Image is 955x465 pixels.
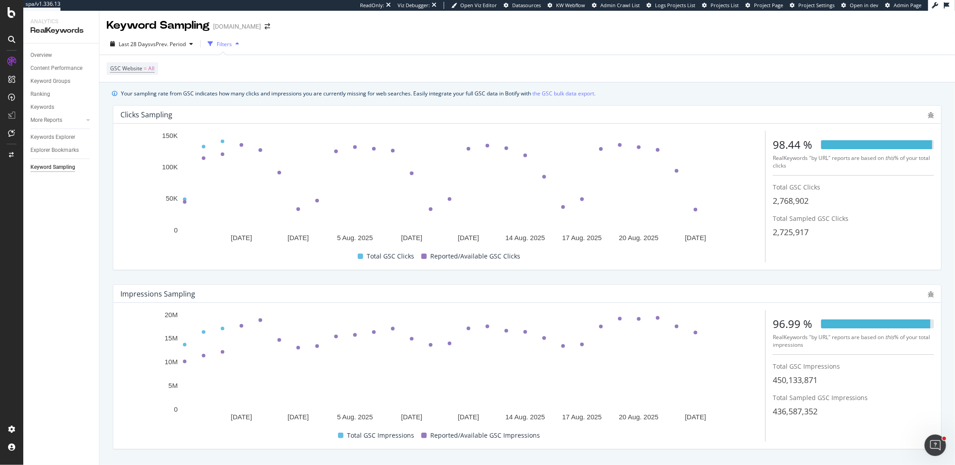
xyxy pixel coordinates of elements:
[120,289,195,298] div: Impressions Sampling
[337,413,373,421] text: 5 Aug. 2025
[894,2,921,9] span: Admin Page
[30,26,92,36] div: RealKeywords
[30,77,70,86] div: Keyword Groups
[505,234,545,241] text: 14 Aug. 2025
[30,163,75,172] div: Keyword Sampling
[30,103,54,112] div: Keywords
[430,251,520,262] span: Reported/Available GSC Clicks
[30,146,79,155] div: Explorer Bookmarks
[798,2,835,9] span: Project Settings
[30,133,93,142] a: Keywords Explorer
[30,146,93,155] a: Explorer Bookmarks
[165,335,178,342] text: 15M
[600,2,640,9] span: Admin Crawl List
[231,234,252,241] text: [DATE]
[144,65,147,72] span: =
[162,132,178,139] text: 150K
[841,2,878,9] a: Open in dev
[231,413,252,421] text: [DATE]
[337,234,373,241] text: 5 Aug. 2025
[562,413,602,421] text: 17 Aug. 2025
[401,234,422,241] text: [DATE]
[886,333,895,341] i: this
[110,65,142,72] span: GSC Website
[347,430,414,441] span: Total GSC Impressions
[773,227,809,237] span: 2,725,917
[162,163,178,171] text: 100K
[928,112,934,118] div: bug
[30,18,92,26] div: Analytics
[773,393,868,402] span: Total Sampled GSC Impressions
[754,2,783,9] span: Project Page
[217,40,232,48] div: Filters
[30,90,50,99] div: Ranking
[773,137,812,152] div: 98.44 %
[112,89,942,98] div: info banner
[30,51,93,60] a: Overview
[458,234,479,241] text: [DATE]
[619,413,659,421] text: 20 Aug. 2025
[30,116,84,125] a: More Reports
[702,2,739,9] a: Projects List
[532,89,595,98] a: the GSC bulk data export.
[460,2,497,9] span: Open Viz Editor
[398,2,430,9] div: Viz Debugger:
[165,311,178,319] text: 20M
[430,430,540,441] span: Reported/Available GSC Impressions
[30,51,52,60] div: Overview
[773,195,809,206] span: 2,768,902
[204,37,243,51] button: Filters
[119,40,150,48] span: Last 28 Days
[512,2,541,9] span: Datasources
[30,103,93,112] a: Keywords
[168,382,178,389] text: 5M
[401,413,422,421] text: [DATE]
[458,413,479,421] text: [DATE]
[30,133,75,142] div: Keywords Explorer
[647,2,695,9] a: Logs Projects List
[556,2,585,9] span: KW Webflow
[451,2,497,9] a: Open Viz Editor
[773,362,840,370] span: Total GSC Impressions
[655,2,695,9] span: Logs Projects List
[773,183,820,191] span: Total GSC Clicks
[30,163,93,172] a: Keyword Sampling
[150,40,186,48] span: vs Prev. Period
[592,2,640,9] a: Admin Crawl List
[850,2,878,9] span: Open in dev
[30,90,93,99] a: Ranking
[928,291,934,297] div: bug
[773,214,848,223] span: Total Sampled GSC Clicks
[885,2,921,9] a: Admin Page
[562,234,602,241] text: 17 Aug. 2025
[121,89,595,98] div: Your sampling rate from GSC indicates how many clicks and impressions you are currently missing f...
[165,358,178,366] text: 10M
[685,234,706,241] text: [DATE]
[120,131,760,250] svg: A chart.
[773,154,934,169] div: RealKeywords "by URL" reports are based on % of your total clicks
[120,310,760,429] svg: A chart.
[30,77,93,86] a: Keyword Groups
[685,413,706,421] text: [DATE]
[107,37,197,51] button: Last 28 DaysvsPrev. Period
[148,62,154,75] span: All
[773,406,818,417] span: 436,587,352
[773,316,812,332] div: 96.99 %
[30,64,82,73] div: Content Performance
[619,234,659,241] text: 20 Aug. 2025
[287,413,308,421] text: [DATE]
[287,234,308,241] text: [DATE]
[504,2,541,9] a: Datasources
[107,18,210,33] div: Keyword Sampling
[166,195,178,202] text: 50K
[367,251,414,262] span: Total GSC Clicks
[360,2,384,9] div: ReadOnly:
[30,116,62,125] div: More Reports
[745,2,783,9] a: Project Page
[773,375,818,385] span: 450,133,871
[120,110,172,119] div: Clicks Sampling
[213,22,261,31] div: [DOMAIN_NAME]
[925,435,946,456] iframe: Intercom live chat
